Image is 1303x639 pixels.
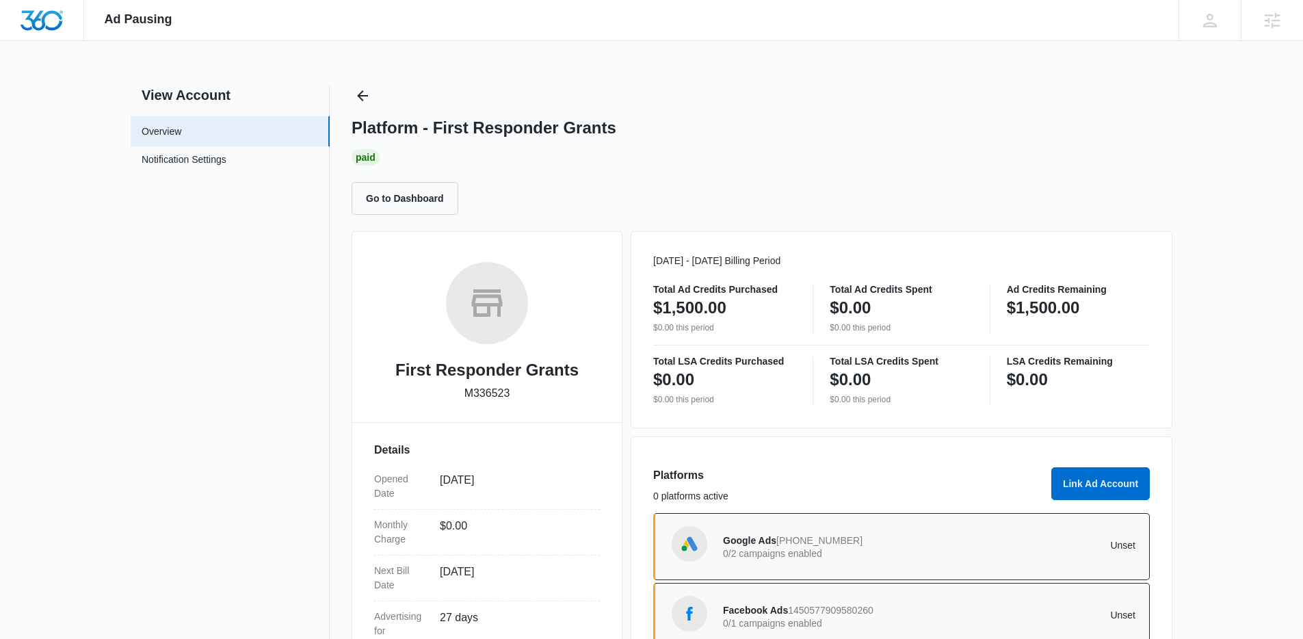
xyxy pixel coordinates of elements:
h2: First Responder Grants [395,358,579,382]
p: $0.00 [830,369,871,391]
p: 0/2 campaigns enabled [723,549,930,558]
h3: Details [374,442,600,458]
p: Total LSA Credits Spent [830,356,973,366]
div: Next Bill Date[DATE] [374,556,600,601]
dt: Next Bill Date [374,564,429,592]
p: $1,500.00 [653,297,726,319]
p: $0.00 [1007,369,1048,391]
p: Total LSA Credits Purchased [653,356,796,366]
p: Total Ad Credits Spent [830,285,973,294]
p: 0/1 campaigns enabled [723,618,930,628]
dd: [DATE] [440,564,589,592]
p: 0 platforms active [653,489,1043,504]
dt: Advertising for [374,610,429,638]
a: Google AdsGoogle Ads[PHONE_NUMBER]0/2 campaigns enabledUnset [653,513,1150,580]
h1: Platform - First Responder Grants [352,118,616,138]
dd: [DATE] [440,472,589,501]
p: LSA Credits Remaining [1007,356,1150,366]
h2: View Account [131,85,330,105]
span: Ad Pausing [105,12,172,27]
div: Paid [352,149,380,166]
div: Opened Date[DATE] [374,464,600,510]
div: Monthly Charge$0.00 [374,510,600,556]
p: M336523 [464,385,510,402]
dt: Opened Date [374,472,429,501]
p: Ad Credits Remaining [1007,285,1150,294]
img: Facebook Ads [679,603,700,624]
p: $0.00 [830,297,871,319]
p: $0.00 this period [653,393,796,406]
img: Google Ads [679,534,700,554]
span: Facebook Ads [723,605,788,616]
p: Total Ad Credits Purchased [653,285,796,294]
span: 1450577909580260 [788,605,873,616]
p: [DATE] - [DATE] Billing Period [653,254,1150,268]
button: Go to Dashboard [352,182,458,215]
p: Unset [930,610,1136,620]
p: $0.00 [653,369,694,391]
span: [PHONE_NUMBER] [776,535,863,546]
a: Notification Settings [142,153,226,170]
p: $1,500.00 [1007,297,1080,319]
p: $0.00 this period [653,322,796,334]
button: Link Ad Account [1051,467,1150,500]
dt: Monthly Charge [374,518,429,547]
p: Unset [930,540,1136,550]
dd: $0.00 [440,518,589,547]
dd: 27 days [440,610,589,638]
button: Back [352,85,373,107]
span: Google Ads [723,535,776,546]
p: $0.00 this period [830,322,973,334]
p: $0.00 this period [830,393,973,406]
a: Go to Dashboard [352,192,466,204]
a: Overview [142,125,181,139]
h3: Platforms [653,467,1043,484]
